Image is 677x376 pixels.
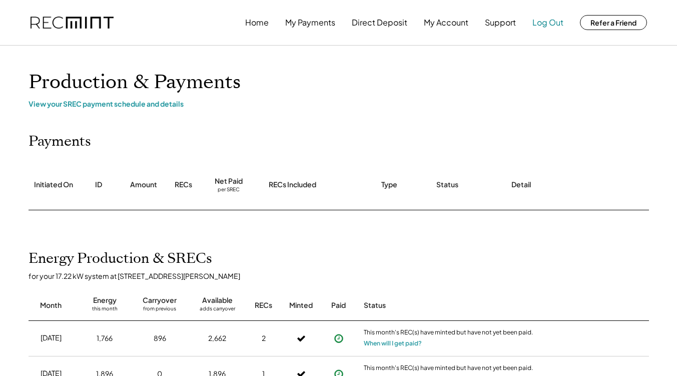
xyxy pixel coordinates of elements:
div: Amount [130,180,157,190]
div: View your SREC payment schedule and details [29,99,649,108]
button: Direct Deposit [352,13,407,33]
div: Available [202,295,233,305]
div: ID [95,180,102,190]
div: 1,766 [97,333,113,343]
div: Status [364,300,534,310]
button: Support [485,13,516,33]
div: adds carryover [200,305,235,315]
div: Energy [93,295,117,305]
div: Month [40,300,62,310]
div: Type [381,180,397,190]
button: Log Out [532,13,563,33]
div: 2,662 [208,333,226,343]
h2: Payments [29,133,91,150]
div: Net Paid [215,176,243,186]
div: RECs [255,300,272,310]
button: Home [245,13,269,33]
h2: Energy Production & SRECs [29,250,212,267]
div: per SREC [218,186,240,194]
div: 2 [262,333,266,343]
div: this month [92,305,118,315]
h1: Production & Payments [29,71,649,94]
div: Minted [289,300,313,310]
div: RECs [175,180,192,190]
div: Carryover [143,295,177,305]
div: This month's REC(s) have minted but have not yet been paid. [364,364,534,374]
div: from previous [143,305,176,315]
div: 896 [154,333,166,343]
img: recmint-logotype%403x.png [31,17,114,29]
div: [DATE] [41,333,62,343]
div: This month's REC(s) have minted but have not yet been paid. [364,328,534,338]
button: My Account [424,13,468,33]
button: Refer a Friend [580,15,647,30]
div: for your 17.22 kW system at [STREET_ADDRESS][PERSON_NAME] [29,271,659,280]
button: My Payments [285,13,335,33]
div: RECs Included [269,180,316,190]
button: Payment approved, but not yet initiated. [331,331,346,346]
div: Initiated On [34,180,73,190]
div: Paid [331,300,346,310]
div: Detail [511,180,531,190]
button: When will I get paid? [364,338,422,348]
div: Status [436,180,458,190]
